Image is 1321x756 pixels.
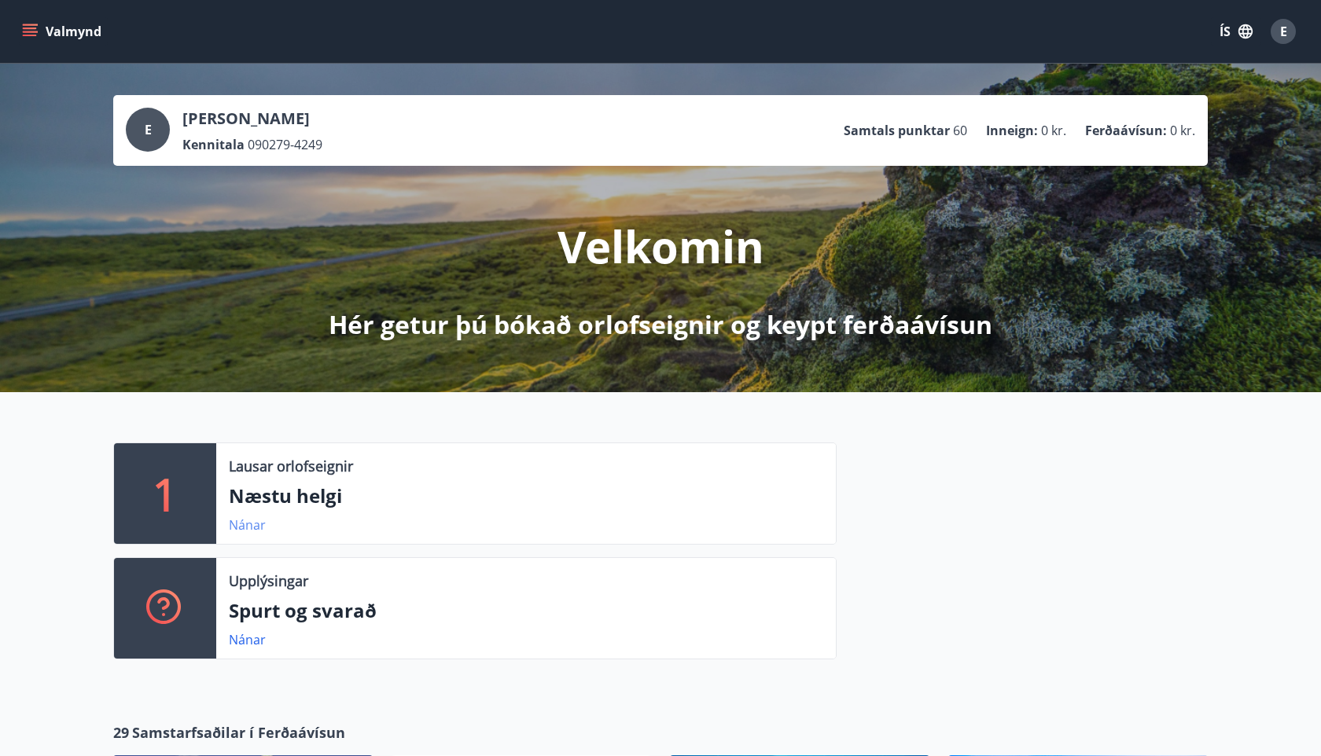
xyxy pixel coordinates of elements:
p: Lausar orlofseignir [229,456,353,476]
p: Velkomin [557,216,764,276]
span: 29 [113,722,129,743]
p: [PERSON_NAME] [182,108,322,130]
span: 0 kr. [1041,122,1066,139]
span: E [145,121,152,138]
p: Hér getur þú bókað orlofseignir og keypt ferðaávísun [329,307,992,342]
a: Nánar [229,516,266,534]
span: Samstarfsaðilar í Ferðaávísun [132,722,345,743]
p: Inneign : [986,122,1038,139]
p: Næstu helgi [229,483,823,509]
p: Upplýsingar [229,571,308,591]
p: Spurt og svarað [229,597,823,624]
span: E [1280,23,1287,40]
span: 0 kr. [1170,122,1195,139]
button: ÍS [1211,17,1261,46]
a: Nánar [229,631,266,648]
p: Kennitala [182,136,245,153]
button: E [1264,13,1302,50]
p: 1 [153,464,178,523]
span: 090279-4249 [248,136,322,153]
span: 60 [953,122,967,139]
p: Ferðaávísun : [1085,122,1167,139]
button: menu [19,17,108,46]
p: Samtals punktar [844,122,950,139]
